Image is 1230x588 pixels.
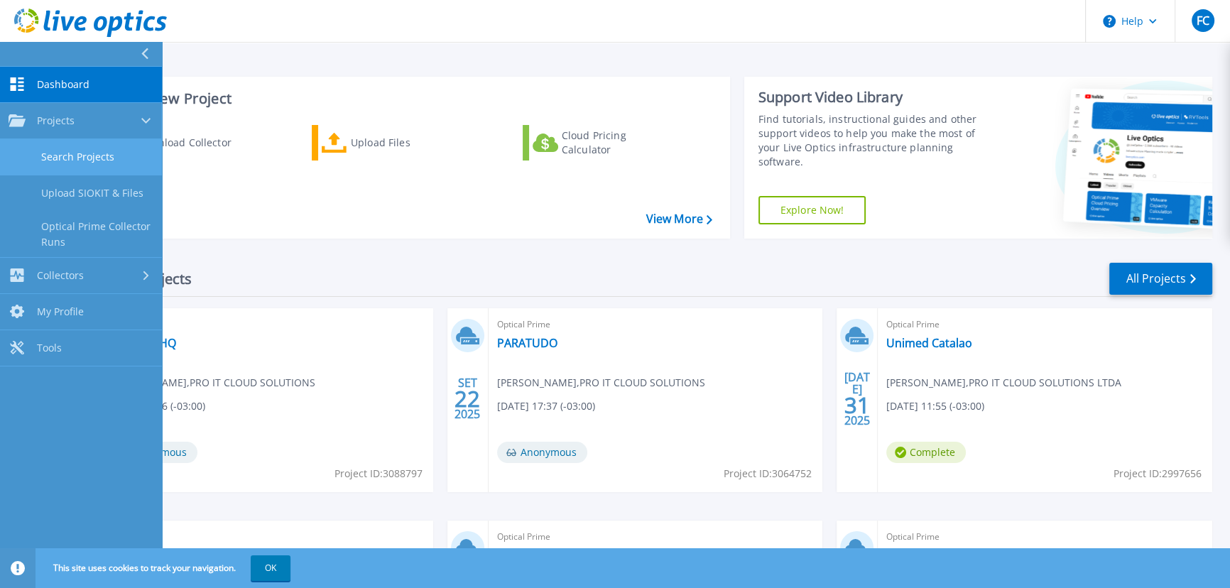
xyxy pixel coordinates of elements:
button: OK [251,555,290,581]
span: Collectors [37,269,84,282]
div: Cloud Pricing Calculator [562,129,675,157]
a: PARATUDO [497,336,557,350]
span: This site uses cookies to track your navigation. [39,555,290,581]
span: My Profile [37,305,84,318]
span: Projects [37,114,75,127]
h3: Start a New Project [101,91,712,107]
a: Upload Files [312,125,470,160]
span: [PERSON_NAME] , PRO IT CLOUD SOLUTIONS LTDA [886,375,1121,391]
a: View More [646,212,712,226]
span: Dashboard [37,78,89,91]
a: All Projects [1109,263,1212,295]
span: Project ID: 3064752 [724,466,812,481]
span: Optical Prime [497,317,815,332]
span: 31 [844,399,870,411]
span: Optical Prime [886,529,1204,545]
span: [DATE] 17:37 (-03:00) [497,398,595,414]
span: FC [1196,15,1209,26]
span: [PERSON_NAME] , PRO IT CLOUD SOLUTIONS [107,375,315,391]
span: Project ID: 3088797 [334,466,423,481]
span: Project ID: 2997656 [1114,466,1202,481]
div: [DATE] 2025 [844,373,871,425]
span: Optical Prime [107,529,425,545]
span: Optical Prime [107,317,425,332]
span: 22 [455,393,480,405]
span: Anonymous [497,442,587,463]
span: Tools [37,342,62,354]
div: Find tutorials, instructional guides and other support videos to help you make the most of your L... [758,112,996,169]
div: Support Video Library [758,88,996,107]
a: Explore Now! [758,196,866,224]
span: Optical Prime [886,317,1204,332]
a: Cloud Pricing Calculator [523,125,681,160]
div: SET 2025 [454,373,481,425]
span: Complete [886,442,966,463]
span: [PERSON_NAME] , PRO IT CLOUD SOLUTIONS [497,375,705,391]
a: Unimed Catalao [886,336,972,350]
span: [DATE] 11:55 (-03:00) [886,398,984,414]
a: Download Collector [101,125,259,160]
span: Optical Prime [497,529,815,545]
div: Upload Files [351,129,464,157]
div: Download Collector [137,129,251,157]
